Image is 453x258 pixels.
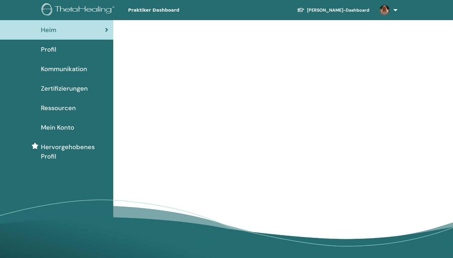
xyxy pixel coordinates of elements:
[292,4,374,16] a: [PERSON_NAME]-Dashboard
[41,103,76,113] span: Ressourcen
[379,5,389,15] img: default.jpg
[41,142,108,161] span: Hervorgehobenes Profil
[297,7,305,13] img: graduation-cap-white.svg
[41,25,56,35] span: Heim
[128,7,222,14] span: Praktiker Dashboard
[41,84,88,93] span: Zertifizierungen
[42,3,117,17] img: logo.png
[41,123,74,132] span: Mein Konto
[41,64,87,74] span: Kommunikation
[41,45,56,54] span: Profil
